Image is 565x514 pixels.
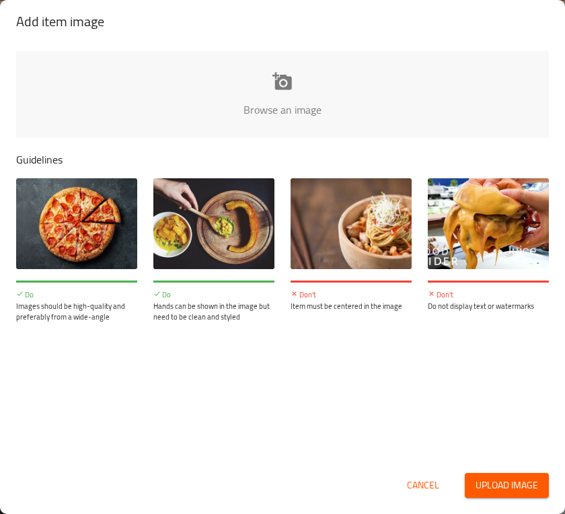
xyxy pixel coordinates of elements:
[428,178,549,269] img: guide-img-4@3x.jpg
[16,11,549,32] h2: Add item image
[476,477,538,494] span: Upload image
[407,477,439,494] span: Cancel
[16,178,137,269] img: guide-img-1@3x.jpg
[153,289,274,301] p: Do
[428,289,549,301] p: Don't
[291,301,412,312] p: Item must be centered in the image
[465,473,549,498] button: Upload image
[402,473,445,498] button: Cancel
[428,301,549,312] p: Do not display text or watermarks
[291,178,412,269] img: guide-img-3@3x.jpg
[153,178,274,269] img: guide-img-2@3x.jpg
[153,301,274,323] p: Hands can be shown in the image but need to be clean and styled
[16,289,137,301] p: Do
[16,301,137,323] p: Images should be high-quality and preferably from a wide-angle
[291,289,412,301] p: Don't
[16,151,549,168] p: Guidelines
